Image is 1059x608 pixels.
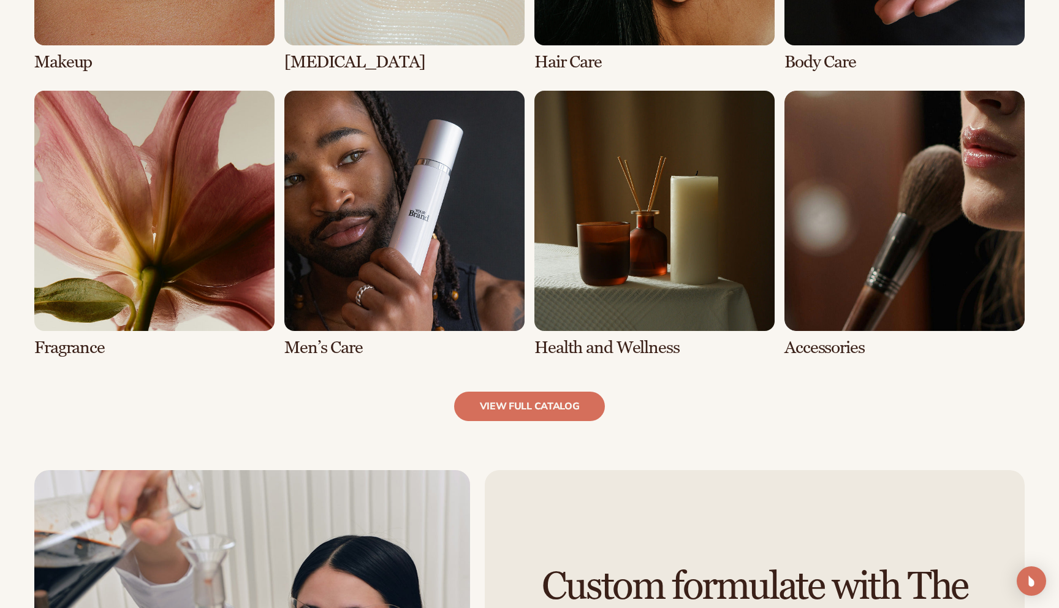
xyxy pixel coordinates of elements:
h3: [MEDICAL_DATA] [284,53,525,72]
h3: Hair Care [534,53,775,72]
h3: Body Care [784,53,1025,72]
div: Open Intercom Messenger [1017,566,1046,596]
h3: Makeup [34,53,275,72]
div: 7 / 8 [534,91,775,357]
div: 8 / 8 [784,91,1025,357]
div: 5 / 8 [34,91,275,357]
div: 6 / 8 [284,91,525,357]
a: view full catalog [454,392,605,421]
